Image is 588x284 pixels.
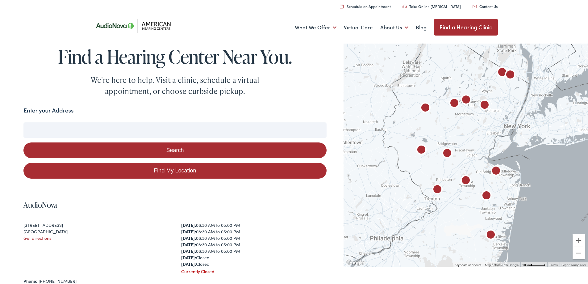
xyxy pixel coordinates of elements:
[402,5,407,8] img: utility icon
[181,261,196,267] strong: [DATE]:
[430,183,445,197] div: AudioNova
[522,263,531,267] span: 10 km
[344,16,373,39] a: Virtual Care
[340,4,344,8] img: utility icon
[434,19,498,36] a: Find a Hearing Clinic
[549,263,558,267] a: Terms (opens in new tab)
[416,16,427,39] a: Blog
[573,247,585,259] button: Zoom out
[345,259,365,267] img: Google
[483,228,498,243] div: AudioNova
[455,263,481,267] button: Keyboard shortcuts
[495,66,510,80] div: AudioNova
[520,262,547,267] button: Map Scale: 10 km per 43 pixels
[340,4,391,9] a: Schedule an Appointment
[573,234,585,247] button: Zoom in
[23,163,326,179] a: Find My Location
[503,68,518,83] div: AudioNova
[414,143,429,158] div: AudioNova
[447,96,462,111] div: American Hearing Centers by AudioNova
[459,93,473,108] div: AudioNova
[23,142,326,158] button: Search
[23,278,37,284] strong: Phone:
[181,228,196,235] strong: [DATE]:
[473,4,498,9] a: Contact Us
[458,174,473,189] div: AudioNova
[181,254,196,261] strong: [DATE]:
[418,101,433,116] div: AudioNova
[402,4,461,9] a: Take Online [MEDICAL_DATA]
[489,164,503,179] div: AudioNova
[181,235,196,241] strong: [DATE]:
[479,189,494,204] div: AudioNova
[181,248,196,254] strong: [DATE]:
[39,278,77,284] a: [PHONE_NUMBER]
[181,268,327,275] div: Currently Closed
[23,222,169,228] div: [STREET_ADDRESS]
[23,46,326,67] h1: Find a Hearing Center Near You.
[23,200,57,210] a: AudioNova
[181,241,196,248] strong: [DATE]:
[23,106,73,115] label: Enter your Address
[23,228,169,235] div: [GEOGRAPHIC_DATA]
[181,222,196,228] strong: [DATE]:
[345,259,365,267] a: Open this area in Google Maps (opens a new window)
[295,16,336,39] a: What We Offer
[440,146,455,161] div: AudioNova
[76,74,274,97] div: We're here to help. Visit a clinic, schedule a virtual appointment, or choose curbside pickup.
[485,263,519,267] span: Map data ©2025 Google
[181,222,327,267] div: 08:30 AM to 05:00 PM 08:30 AM to 05:00 PM 08:30 AM to 05:00 PM 08:30 AM to 05:00 PM 08:30 AM to 0...
[23,122,326,138] input: Enter your address or zip code
[477,98,492,113] div: American Hearing Centers by AudioNova
[473,5,477,8] img: utility icon
[23,235,51,241] a: Get directions
[380,16,408,39] a: About Us
[561,263,586,267] a: Report a map error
